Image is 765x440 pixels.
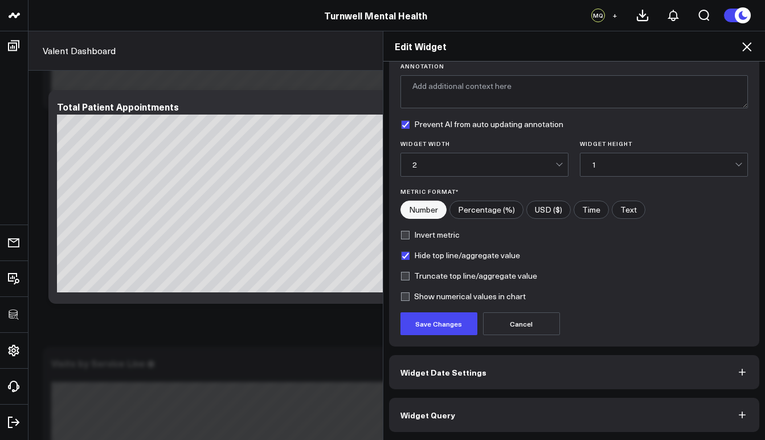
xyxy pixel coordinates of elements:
div: 1 [592,160,735,169]
label: Time [574,201,609,219]
span: Widget Query [400,410,455,419]
label: Invert metric [400,230,460,239]
label: Number [400,201,447,219]
label: Truncate top line/aggregate value [400,271,537,280]
span: + [612,11,617,19]
label: Prevent AI from auto updating annotation [400,120,563,129]
label: Hide top line/aggregate value [400,251,520,260]
div: 2 [412,160,555,169]
h2: Edit Widget [395,40,754,52]
button: + [608,9,621,22]
label: Annotation [400,63,748,70]
button: Save Changes [400,312,477,335]
button: Widget Date Settings [389,355,760,389]
label: Show numerical values in chart [400,292,526,301]
button: Widget Query [389,398,760,432]
label: Widget Height [580,140,748,147]
label: Metric Format* [400,188,748,195]
button: Cancel [483,312,560,335]
span: Widget Date Settings [400,368,486,377]
div: MQ [591,9,605,22]
label: Percentage (%) [449,201,523,219]
label: Text [612,201,645,219]
label: Widget Width [400,140,568,147]
label: USD ($) [526,201,571,219]
a: Turnwell Mental Health [324,9,427,22]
